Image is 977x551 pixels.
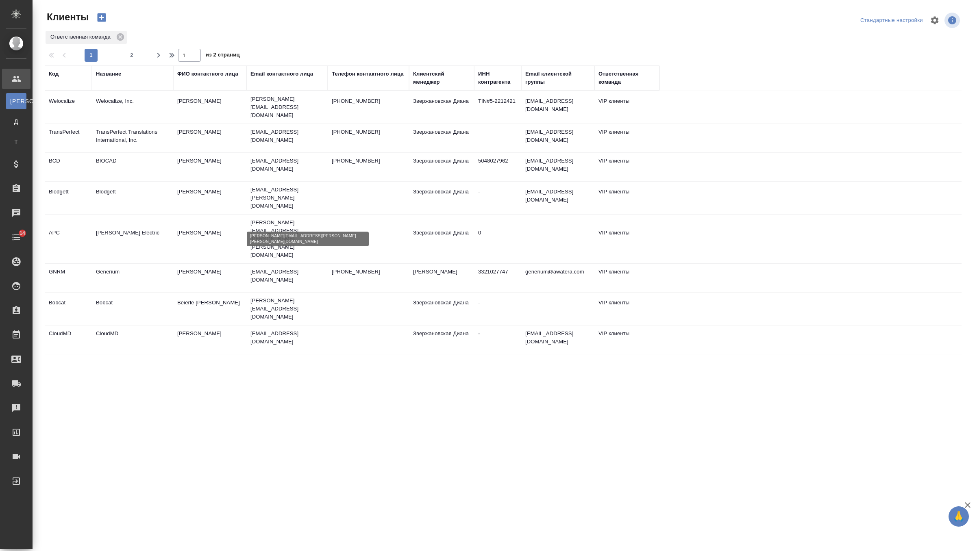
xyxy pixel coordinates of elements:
[594,124,659,152] td: VIP клиенты
[173,264,246,292] td: [PERSON_NAME]
[92,124,173,152] td: TransPerfect Translations International, Inc.
[521,184,594,212] td: [EMAIL_ADDRESS][DOMAIN_NAME]
[50,33,113,41] p: Ответственная команда
[250,95,324,119] p: [PERSON_NAME][EMAIL_ADDRESS][DOMAIN_NAME]
[6,113,26,130] a: Д
[409,225,474,253] td: Звержановская Диана
[409,153,474,181] td: Звержановская Диана
[92,325,173,354] td: CloudMD
[96,70,121,78] div: Название
[409,295,474,323] td: Звержановская Диана
[177,70,238,78] div: ФИО контактного лица
[409,325,474,354] td: Звержановская Диана
[332,268,405,276] p: [PHONE_NUMBER]
[45,153,92,181] td: BCD
[173,153,246,181] td: [PERSON_NAME]
[474,295,521,323] td: -
[173,93,246,121] td: [PERSON_NAME]
[925,11,944,30] span: Настроить таблицу
[474,93,521,121] td: TIN#5-2212421
[46,31,127,44] div: Ответственная команда
[10,117,22,126] span: Д
[332,157,405,165] p: [PHONE_NUMBER]
[478,70,517,86] div: ИНН контрагента
[521,325,594,354] td: [EMAIL_ADDRESS][DOMAIN_NAME]
[250,219,324,259] p: [PERSON_NAME][EMAIL_ADDRESS][PERSON_NAME][PERSON_NAME][DOMAIN_NAME]
[173,325,246,354] td: [PERSON_NAME]
[409,184,474,212] td: Звержановская Диана
[594,153,659,181] td: VIP клиенты
[952,508,966,525] span: 🙏
[45,295,92,323] td: Bobcat
[92,11,111,24] button: Создать
[6,134,26,150] a: Т
[944,13,962,28] span: Посмотреть информацию
[45,325,92,354] td: CloudMD
[45,11,89,24] span: Клиенты
[474,153,521,181] td: 5048027962
[949,506,969,527] button: 🙏
[409,264,474,292] td: [PERSON_NAME]
[250,128,324,144] p: [EMAIL_ADDRESS][DOMAIN_NAME]
[92,264,173,292] td: Generium
[409,356,474,385] td: [PERSON_NAME]
[45,184,92,212] td: Blodgett
[92,184,173,212] td: Blodgett
[92,295,173,323] td: Bobcat
[594,225,659,253] td: VIP клиенты
[474,356,521,385] td: 7743855873
[250,297,324,321] p: [PERSON_NAME][EMAIL_ADDRESS][DOMAIN_NAME]
[45,93,92,121] td: Welocalize
[474,325,521,354] td: -
[474,264,521,292] td: 3321027747
[521,93,594,121] td: [EMAIL_ADDRESS][DOMAIN_NAME]
[474,225,521,253] td: 0
[525,70,590,86] div: Email клиентской группы
[45,124,92,152] td: TransPerfect
[173,184,246,212] td: [PERSON_NAME]
[10,138,22,146] span: Т
[594,356,659,385] td: VIP клиенты
[409,124,474,152] td: Звержановская Диана
[521,153,594,181] td: [EMAIL_ADDRESS][DOMAIN_NAME]
[332,70,404,78] div: Телефон контактного лица
[250,268,324,284] p: [EMAIL_ADDRESS][DOMAIN_NAME]
[250,70,313,78] div: Email контактного лица
[594,295,659,323] td: VIP клиенты
[10,97,22,105] span: [PERSON_NAME]
[173,295,246,323] td: Beierle [PERSON_NAME]
[332,97,405,105] p: [PHONE_NUMBER]
[413,70,470,86] div: Клиентский менеджер
[125,51,138,59] span: 2
[173,124,246,152] td: [PERSON_NAME]
[206,50,240,62] span: из 2 страниц
[594,325,659,354] td: VIP клиенты
[409,93,474,121] td: Звержановская Диана
[6,93,26,109] a: [PERSON_NAME]
[92,93,173,121] td: Welocalize, Inc.
[474,184,521,212] td: -
[250,330,324,346] p: [EMAIL_ADDRESS][DOMAIN_NAME]
[45,264,92,292] td: GNRM
[2,227,30,247] a: 14
[45,225,92,253] td: APC
[521,356,594,385] td: [EMAIL_ADDRESS][DOMAIN_NAME]
[92,225,173,253] td: [PERSON_NAME] Electric
[15,229,30,237] span: 14
[594,93,659,121] td: VIP клиенты
[92,356,173,385] td: AbbVie LLC
[598,70,655,86] div: Ответственная команда
[521,124,594,152] td: [EMAIL_ADDRESS][DOMAIN_NAME]
[173,225,246,253] td: [PERSON_NAME]
[49,70,59,78] div: Код
[521,264,594,292] td: generium@awatera,com
[250,157,324,173] p: [EMAIL_ADDRESS][DOMAIN_NAME]
[858,14,925,27] div: split button
[594,264,659,292] td: VIP клиенты
[125,49,138,62] button: 2
[92,153,173,181] td: BIOCAD
[250,186,324,210] p: [EMAIL_ADDRESS][PERSON_NAME][DOMAIN_NAME]
[45,356,92,385] td: ABBV
[332,128,405,136] p: [PHONE_NUMBER]
[173,356,246,385] td: [PERSON_NAME]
